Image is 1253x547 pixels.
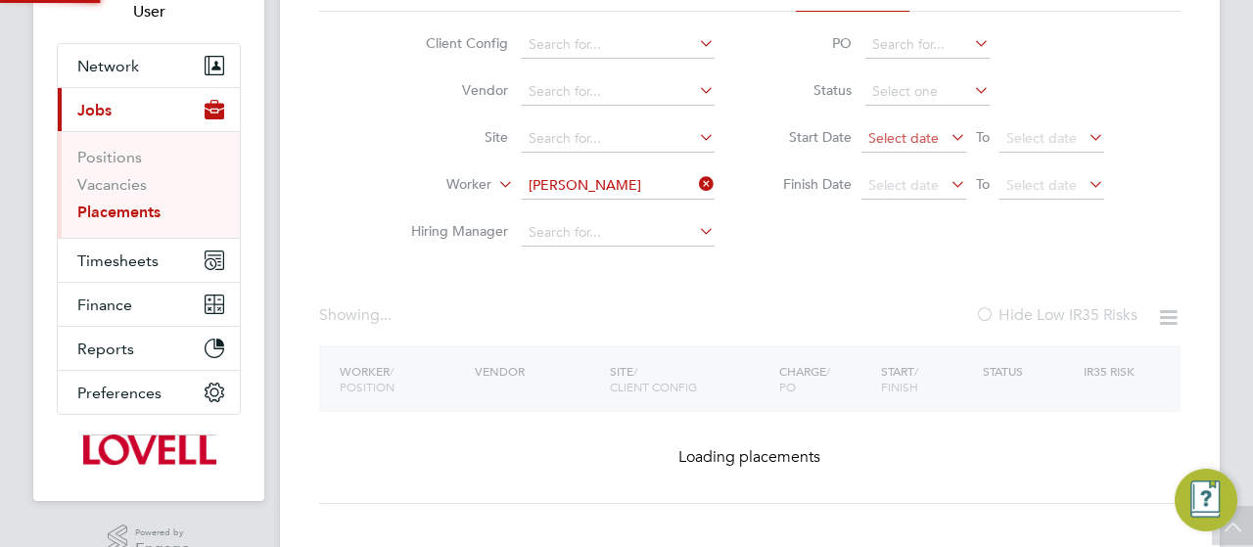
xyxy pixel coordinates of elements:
span: Select date [1006,176,1077,194]
button: Jobs [58,88,240,131]
button: Finance [58,283,240,326]
label: Status [764,81,852,99]
button: Engage Resource Center [1175,469,1237,531]
a: Placements [77,203,161,221]
button: Preferences [58,371,240,414]
span: Timesheets [77,251,159,270]
button: Timesheets [58,239,240,282]
input: Search for... [865,31,990,59]
span: Select date [868,129,939,147]
span: Jobs [77,101,112,119]
a: Go to home page [57,434,241,466]
label: Finish Date [764,175,852,193]
span: Select date [1006,129,1077,147]
label: Hide Low IR35 Risks [975,305,1137,325]
span: Powered by [135,524,190,541]
a: Positions [77,148,142,166]
div: Showing [319,305,395,326]
span: Finance [77,296,132,314]
input: Select one [865,78,990,106]
input: Search for... [522,78,715,106]
input: Search for... [522,219,715,247]
label: Hiring Manager [395,222,508,240]
input: Search for... [522,125,715,153]
button: Reports [58,327,240,370]
label: Worker [379,175,491,195]
span: ... [380,305,392,325]
span: To [970,171,996,197]
span: To [970,124,996,150]
label: Client Config [395,34,508,52]
label: Start Date [764,128,852,146]
label: Site [395,128,508,146]
button: Network [58,44,240,87]
div: Jobs [58,131,240,238]
label: PO [764,34,852,52]
img: lovell-logo-retina.png [81,434,215,466]
a: Vacancies [77,175,147,194]
span: Reports [77,340,134,358]
span: Preferences [77,384,162,402]
label: Vendor [395,81,508,99]
span: Network [77,57,139,75]
input: Search for... [522,172,715,200]
input: Search for... [522,31,715,59]
span: Select date [868,176,939,194]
